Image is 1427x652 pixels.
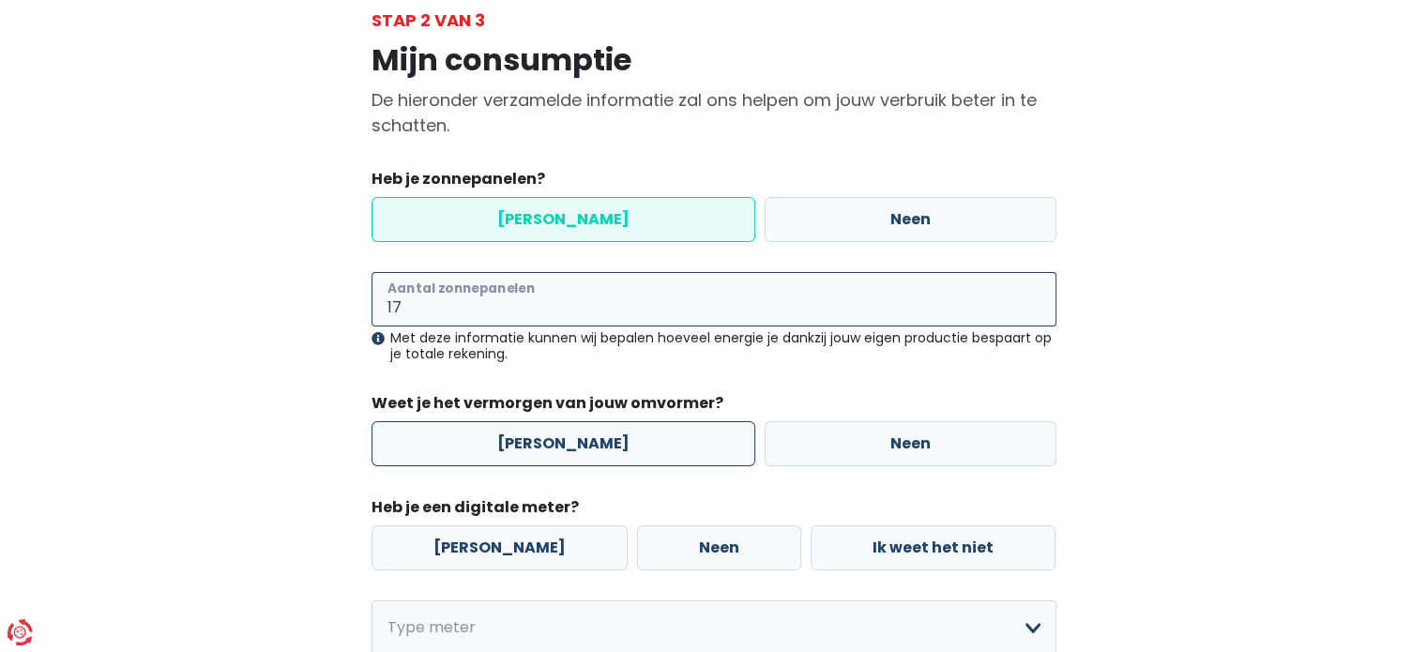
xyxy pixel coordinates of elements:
[372,496,1056,525] legend: Heb je een digitale meter?
[372,168,1056,197] legend: Heb je zonnepanelen?
[765,197,1056,242] label: Neen
[811,525,1055,570] label: Ik weet het niet
[372,87,1056,138] p: De hieronder verzamelde informatie zal ons helpen om jouw verbruik beter in te schatten.
[372,330,1056,362] div: Met deze informatie kunnen wij bepalen hoeveel energie je dankzij jouw eigen productie bespaart o...
[765,421,1056,466] label: Neen
[372,421,755,466] label: [PERSON_NAME]
[372,525,628,570] label: [PERSON_NAME]
[637,525,801,570] label: Neen
[372,42,1056,78] h1: Mijn consumptie
[372,8,1056,33] div: Stap 2 van 3
[372,197,755,242] label: [PERSON_NAME]
[372,392,1056,421] legend: Weet je het vermorgen van jouw omvormer?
